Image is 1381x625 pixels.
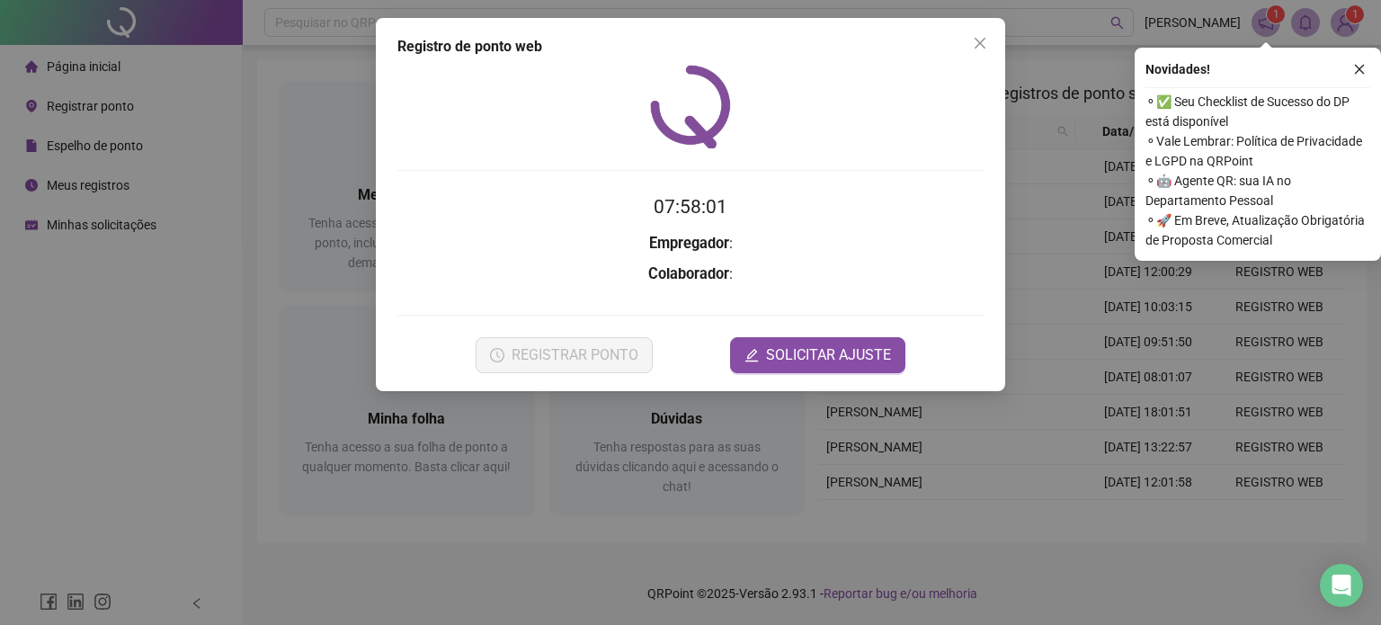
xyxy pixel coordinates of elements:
[1353,63,1366,76] span: close
[397,263,984,286] h3: :
[730,337,905,373] button: editSOLICITAR AJUSTE
[648,265,729,282] strong: Colaborador
[397,232,984,255] h3: :
[966,29,994,58] button: Close
[1145,59,1210,79] span: Novidades !
[1145,210,1370,250] span: ⚬ 🚀 Em Breve, Atualização Obrigatória de Proposta Comercial
[766,344,891,366] span: SOLICITAR AJUSTE
[1145,131,1370,171] span: ⚬ Vale Lembrar: Política de Privacidade e LGPD na QRPoint
[1145,92,1370,131] span: ⚬ ✅ Seu Checklist de Sucesso do DP está disponível
[744,348,759,362] span: edit
[476,337,653,373] button: REGISTRAR PONTO
[1145,171,1370,210] span: ⚬ 🤖 Agente QR: sua IA no Departamento Pessoal
[650,65,731,148] img: QRPoint
[649,235,729,252] strong: Empregador
[397,36,984,58] div: Registro de ponto web
[654,196,727,218] time: 07:58:01
[1320,564,1363,607] div: Open Intercom Messenger
[973,36,987,50] span: close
